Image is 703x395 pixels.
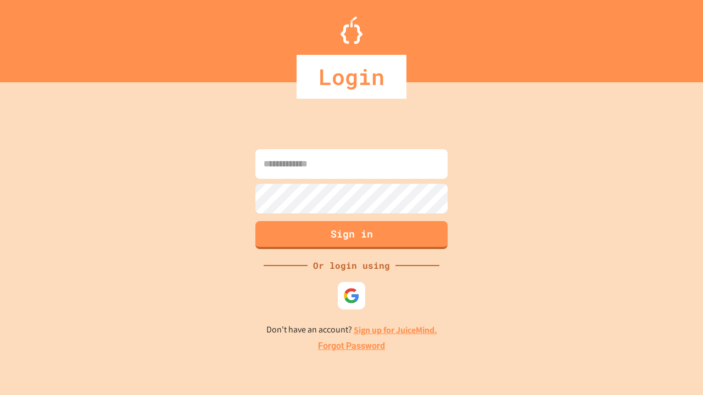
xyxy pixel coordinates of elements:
[266,323,437,337] p: Don't have an account?
[318,340,385,353] a: Forgot Password
[255,221,448,249] button: Sign in
[297,55,406,99] div: Login
[308,259,395,272] div: Or login using
[341,16,362,44] img: Logo.svg
[343,287,360,304] img: google-icon.svg
[354,324,437,336] a: Sign up for JuiceMind.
